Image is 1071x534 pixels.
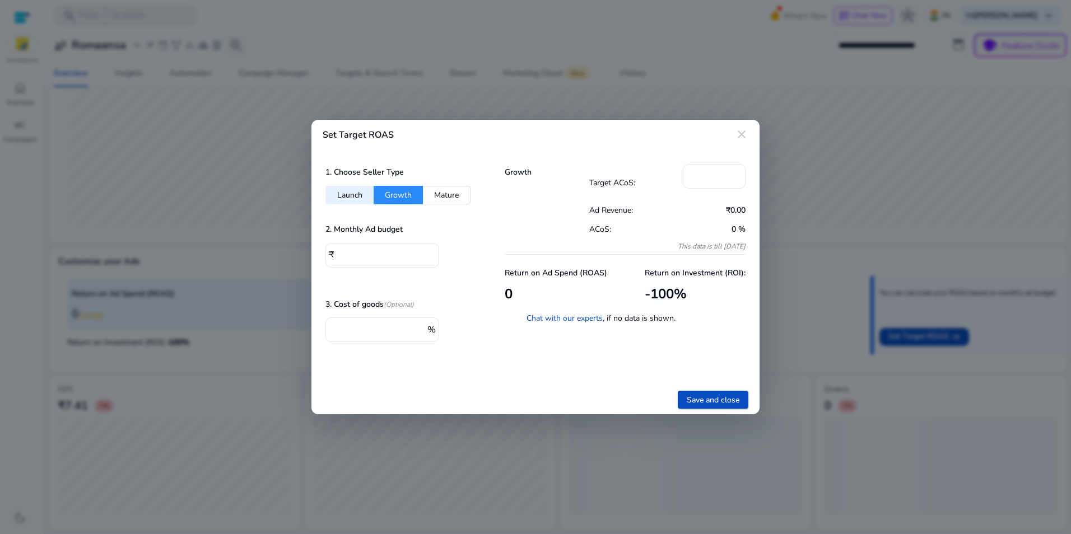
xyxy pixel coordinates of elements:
[589,204,668,216] p: Ad Revenue:
[505,286,607,302] h3: 0
[505,267,607,279] p: Return on Ad Spend (ROAS)
[674,285,687,303] span: %
[589,223,668,235] p: ACoS:
[323,130,394,140] h4: Set Target ROAS
[735,128,748,141] mat-icon: close
[374,186,423,204] button: Growth
[645,286,746,302] h3: -100
[325,225,403,235] h5: 2. Monthly Ad budget
[325,300,414,310] h5: 3. Cost of goods
[527,313,603,324] a: Chat with our experts
[645,267,746,279] p: Return on Investment (ROI):
[667,223,746,235] p: 0 %
[678,391,748,409] button: Save and close
[329,249,334,261] span: ₹
[589,177,683,189] p: Target ACoS:
[589,242,746,251] p: This data is till [DATE]
[427,324,436,336] span: %
[505,168,589,177] h5: Growth
[325,186,374,204] button: Launch
[667,204,746,216] p: ₹0.00
[687,394,739,406] span: Save and close
[423,186,471,204] button: Mature
[505,312,697,324] p: , if no data is shown.
[384,300,414,309] i: (Optional)
[325,168,404,177] h5: 1. Choose Seller Type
